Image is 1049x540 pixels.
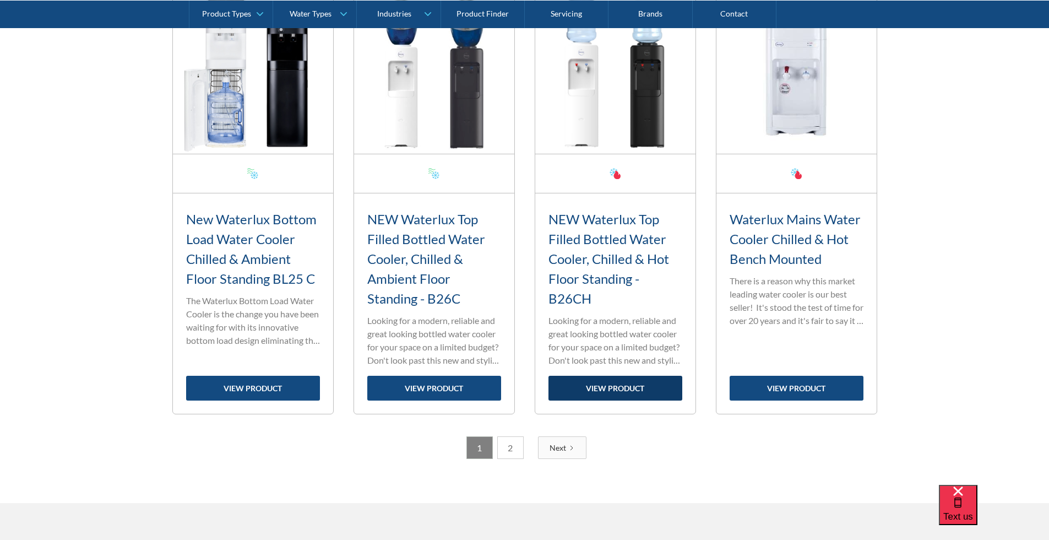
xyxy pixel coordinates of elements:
[466,436,493,459] a: 1
[730,209,863,269] h3: Waterlux Mains Water Cooler Chilled & Hot Bench Mounted
[550,442,566,453] div: Next
[186,209,320,289] h3: New Waterlux Bottom Load Water Cooler Chilled & Ambient Floor Standing BL25 C
[202,9,251,18] div: Product Types
[377,9,411,18] div: Industries
[730,376,863,401] a: view product
[186,376,320,401] a: view product
[939,485,1049,540] iframe: podium webchat widget bubble
[548,209,682,309] h3: NEW Waterlux Top Filled Bottled Water Cooler, Chilled & Hot Floor Standing - B26CH
[367,314,501,367] p: Looking for a modern, reliable and great looking bottled water cooler for your space on a limited...
[290,9,331,18] div: Water Types
[172,436,877,459] div: List
[367,209,501,309] h3: NEW Waterlux Top Filled Bottled Water Cooler, Chilled & Ambient Floor Standing - B26C
[186,294,320,347] p: The Waterlux Bottom Load Water Cooler is the change you have been waiting for with its innovative...
[548,314,682,367] p: Looking for a modern, reliable and great looking bottled water cooler for your space on a limited...
[538,436,586,459] a: Next Page
[497,436,524,459] a: 2
[367,376,501,401] a: view product
[730,274,863,327] p: There is a reason why this market leading water cooler is our best seller! It's stood the test of...
[548,376,682,401] a: view product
